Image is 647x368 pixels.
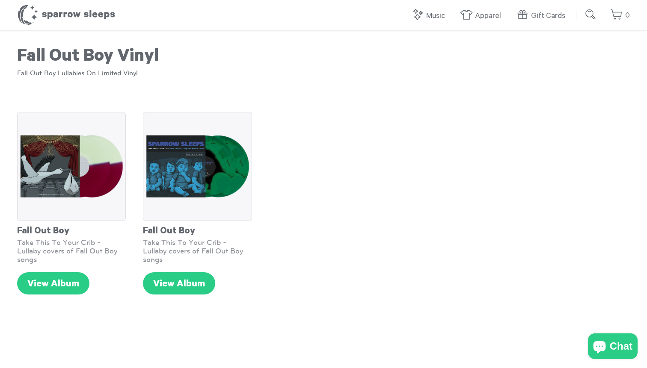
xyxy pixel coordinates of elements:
a: View Album [17,272,89,294]
input: Submit [582,6,600,23]
div: Take This To Your Crib - Lullaby covers of Fall Out Boy songs [143,238,252,264]
div: Take This To Your Crib - Lullaby covers of Fall Out Boy songs [17,238,126,264]
h1: Sparrow Sleeps [17,4,116,26]
img: SS_FUTST_SSEXCLUSIVE_6d2c3e95-2d39-4810-a4f6-2e3a860c2b91_grande.png [17,112,126,221]
inbox-online-store-chat: Shopify online store chat [585,333,640,361]
div: Fall Out Boy [143,221,252,238]
a: Gift Cards [516,7,570,25]
a: Apparel [460,7,505,25]
a: 0 [610,6,630,25]
a: View Album [143,272,215,294]
h1: Fall Out Boy Vinyl [17,47,630,68]
div: Fall Out Boy [17,221,126,238]
p: Fall Out Boy Lullabies On Limited Vinyl [17,68,630,78]
img: SS_TTTYC_GREEN_grande.png [143,112,252,221]
a: Music [411,7,449,25]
